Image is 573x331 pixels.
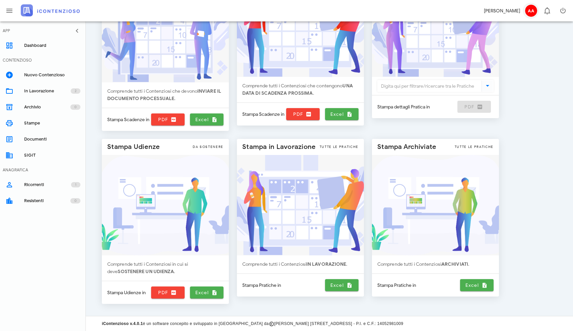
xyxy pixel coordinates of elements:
a: PDF [151,286,185,299]
span: Stampa Udienze [107,142,160,152]
span: Stampa Scadenze in [242,111,284,118]
span: 0 [74,197,76,204]
span: Stampa dettagli Pratica in [377,103,430,110]
span: PDF [154,289,182,296]
a: Excel [190,286,224,299]
div: Documenti [24,137,80,142]
strong: IN LAVORAZIONE [306,261,346,267]
span: PDF [289,111,317,117]
div: Resistenti [24,198,70,203]
img: logo-text-2x.png [21,4,80,16]
div: Nuovo Contenzioso [24,72,80,78]
span: Excel [328,282,356,288]
span: Stampa Pratiche in [377,282,416,289]
div: [PERSON_NAME] [484,7,520,14]
input: Digita qui per filtrare/ricercare tra le Pratiche [378,80,480,92]
strong: ARCHIVIATI [441,261,468,267]
span: tutte le pratiche [455,144,494,150]
div: Comprende tutti i Contenziosi in cui si deve . [102,255,229,281]
span: Stampa Pratiche in [242,282,281,289]
div: Stampe [24,120,80,126]
div: Comprende tutti i Contenziosi che contengono . [237,77,364,102]
div: In Lavorazione [24,88,71,94]
span: Stampa Scadenze in [107,116,149,123]
a: Excel [325,108,359,120]
span: AA [525,5,537,17]
span: da sostenere [193,144,224,150]
div: CONTENZIOSO [3,57,32,63]
div: SIGIT [24,153,80,158]
span: Excel [193,116,221,122]
a: PDF [286,108,320,120]
a: PDF [151,113,185,126]
span: 1 [75,181,76,188]
span: tutte le pratiche [320,144,359,150]
span: 0 [74,104,76,110]
div: Comprende tutti i Contenziosi . [372,255,499,273]
strong: iContenzioso v.4.0.1 [102,321,143,326]
div: ANAGRAFICA [3,167,28,173]
span: Excel [463,282,491,288]
a: Excel [460,279,494,291]
span: Stampa Archiviate [377,142,436,152]
span: Stampa in Lavorazione [242,142,316,152]
span: 2 [75,88,76,94]
strong: SOSTENERE UN UDIENZA [118,269,174,274]
a: Excel [325,279,359,291]
div: Comprende tutti i Contenziosi che devono . [102,82,229,108]
button: AA [523,3,539,19]
span: PDF [154,116,182,122]
div: Dashboard [24,43,80,48]
span: Excel [328,111,356,117]
div: Ricorrenti [24,182,71,187]
div: Comprende tutti i Contenziosi . [237,255,364,273]
div: Archivio [24,104,70,110]
button: Distintivo [539,3,555,19]
span: Excel [193,289,221,296]
span: Stampa Udienze in [107,289,146,296]
a: Excel [190,113,224,126]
